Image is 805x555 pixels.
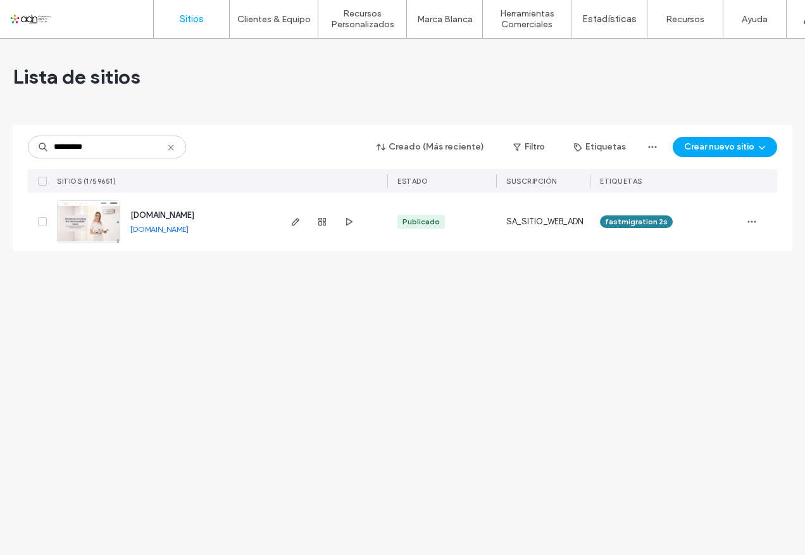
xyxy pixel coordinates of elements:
label: Recursos Personalizados [318,8,406,30]
span: ESTADO [397,177,428,186]
button: Crear nuevo sitio [673,137,777,157]
span: SA_SITIO_WEB_ADN [506,215,583,228]
label: Herramientas Comerciales [483,8,571,30]
label: Sitios [180,13,204,25]
span: Lista de sitios [13,64,140,89]
div: Publicado [403,216,440,227]
label: Recursos [666,14,704,25]
a: [DOMAIN_NAME] [130,210,194,220]
button: Creado (Más reciente) [366,137,496,157]
label: Marca Blanca [417,14,473,25]
label: Estadísticas [582,13,637,25]
button: Etiquetas [563,137,637,157]
span: Suscripción [506,177,557,186]
label: Ayuda [742,14,768,25]
label: Clientes & Equipo [237,14,311,25]
button: Filtro [501,137,558,157]
a: [DOMAIN_NAME] [130,224,189,234]
span: SITIOS (1/59651) [57,177,116,186]
span: fastmigration 2s [605,216,668,227]
span: ETIQUETAS [600,177,642,186]
span: Ayuda [27,9,62,20]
